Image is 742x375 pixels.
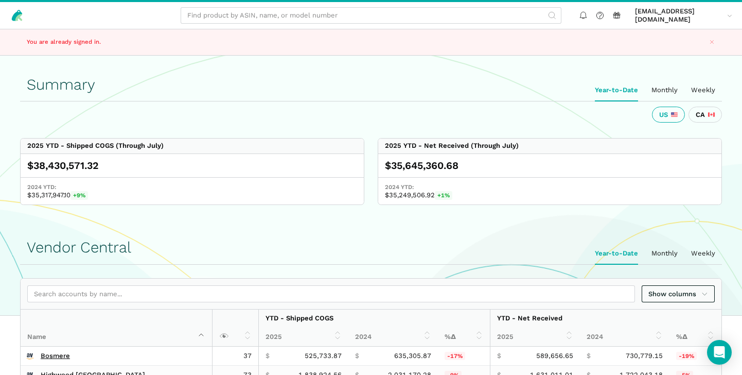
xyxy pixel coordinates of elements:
strong: YTD - Net Received [497,314,562,322]
h1: Summary [27,76,715,93]
p: You are already signed in. [27,38,261,46]
span: 2024 YTD: [27,183,357,191]
input: Find product by ASIN, name, or model number [181,7,561,24]
div: $35,645,360.68 [385,159,715,173]
span: +1% [435,191,452,199]
ui-tab: Monthly [645,79,684,101]
span: $ [355,352,359,360]
input: Search accounts by name... [27,285,635,302]
div: $38,430,571.32 [27,159,357,173]
a: Show columns [642,285,715,302]
ui-tab: Monthly [645,243,684,264]
th: 2024: activate to sort column ascending [580,328,669,346]
th: Name : activate to sort column descending [21,310,212,347]
div: 2025 YTD - Net Received (Through July) [385,142,519,150]
a: [EMAIL_ADDRESS][DOMAIN_NAME] [632,6,736,26]
ui-tab: Weekly [684,79,722,101]
span: -19% [676,352,697,360]
span: $ [266,352,270,360]
div: 2025 YTD - Shipped COGS (Through July) [27,142,164,150]
ui-tab: Weekly [684,243,722,264]
th: 2024: activate to sort column ascending [348,328,438,346]
span: 635,305.87 [394,352,431,360]
span: $ [587,352,591,360]
button: Close [706,36,718,48]
th: %Δ: activate to sort column ascending [669,328,721,346]
ui-tab: Year-to-Date [588,243,645,264]
td: -17.25% [438,347,490,365]
strong: YTD - Shipped COGS [266,314,333,322]
span: 589,656.65 [536,352,573,360]
td: 37 [212,347,258,365]
span: +9% [70,191,88,199]
img: 243-canada-6dcbff6b5ddfbc3d576af9e026b5d206327223395eaa30c1e22b34077c083801.svg [708,111,715,118]
span: $35,249,506.92 [385,191,715,199]
ui-tab: Year-to-Date [588,79,645,101]
span: 730,779.15 [626,352,663,360]
h1: Vendor Central [27,239,715,256]
span: $35,317,947.10 [27,191,357,199]
div: Open Intercom Messenger [707,340,732,365]
td: -19.31% [669,347,721,365]
span: CA [696,111,705,119]
span: [EMAIL_ADDRESS][DOMAIN_NAME] [635,7,723,24]
th: 2025: activate to sort column ascending [490,328,580,346]
th: : activate to sort column ascending [212,310,258,347]
th: 2025: activate to sort column ascending [258,328,348,346]
img: 226-united-states-3a775d967d35a21fe9d819e24afa6dfbf763e8f1ec2e2b5a04af89618ae55acb.svg [671,111,678,118]
span: 2024 YTD: [385,183,715,191]
span: US [659,111,668,119]
span: -17% [445,352,465,360]
span: $ [497,352,501,360]
th: %Δ: activate to sort column ascending [438,328,490,346]
a: Bosmere [41,352,70,360]
span: 525,733.87 [305,352,342,360]
span: Show columns [648,289,708,299]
